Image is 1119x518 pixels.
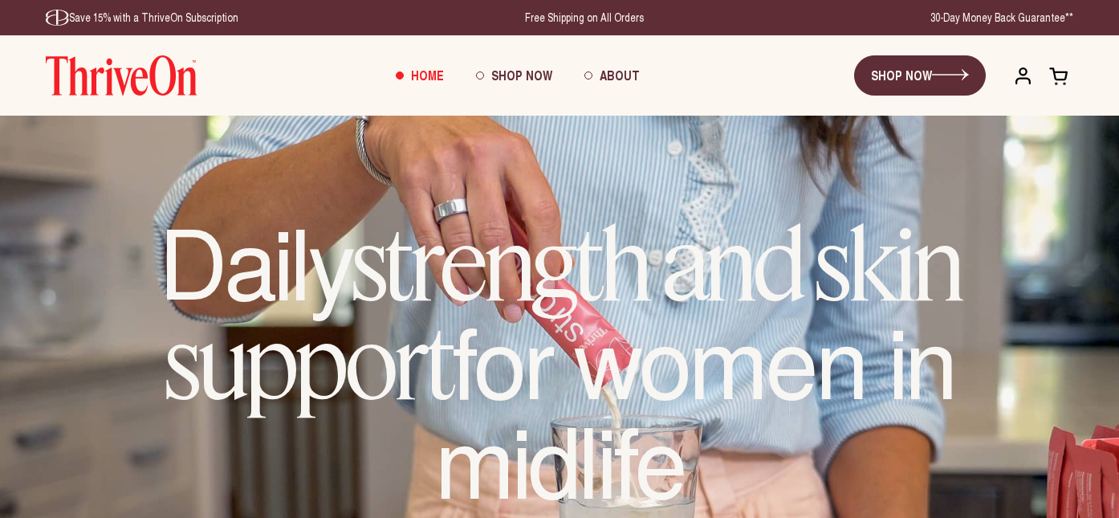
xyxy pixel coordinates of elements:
[165,203,962,424] em: strength and skin support
[930,10,1073,26] p: 30-Day Money Back Guarantee**
[525,10,644,26] p: Free Shipping on All Orders
[568,54,656,97] a: About
[460,54,568,97] a: Shop Now
[380,54,460,97] a: Home
[600,66,640,84] span: About
[46,10,238,26] p: Save 15% with a ThriveOn Subscription
[411,66,444,84] span: Home
[78,212,1041,504] h1: Daily for women in midlife
[491,66,552,84] span: Shop Now
[854,55,986,96] a: SHOP NOW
